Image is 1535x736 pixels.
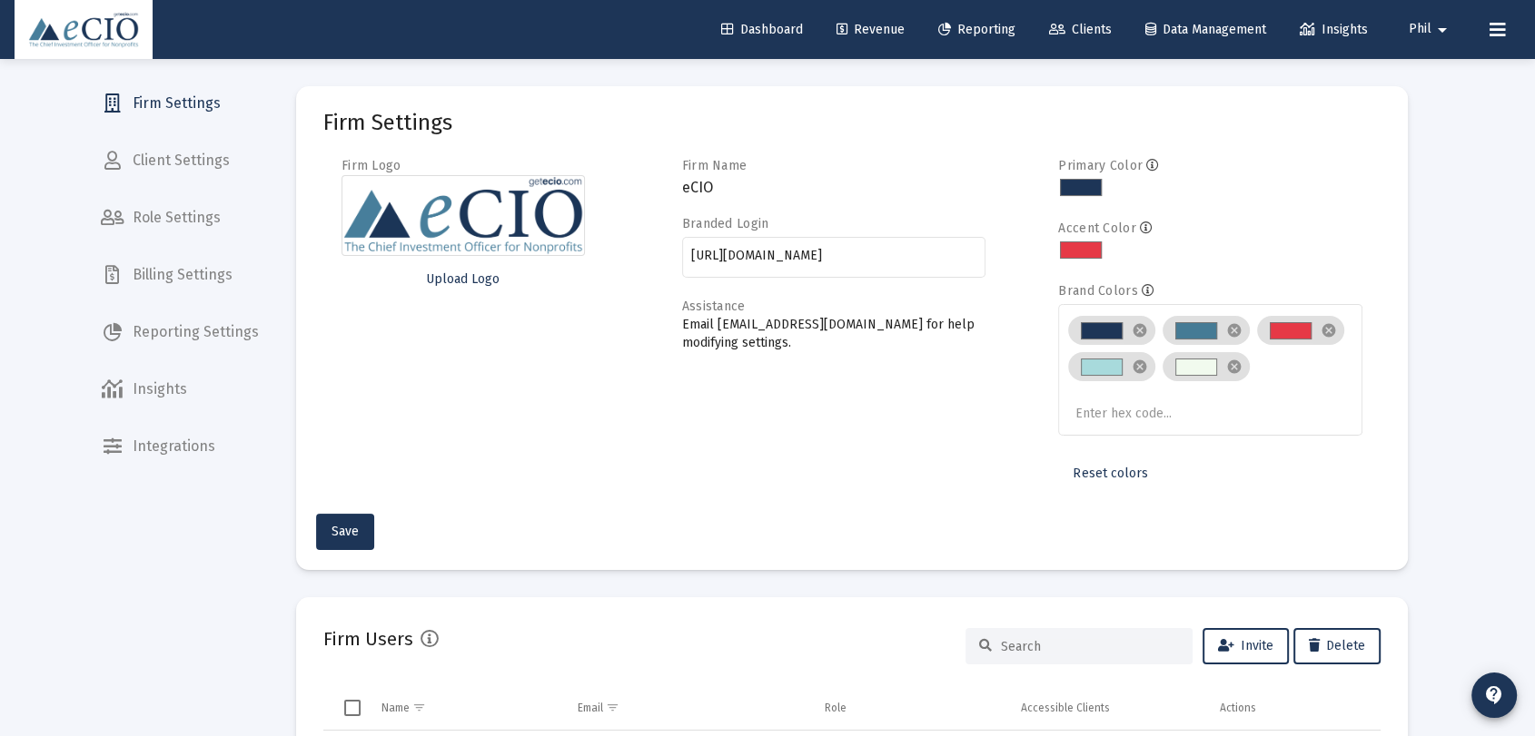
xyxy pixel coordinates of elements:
span: Phil [1409,22,1431,37]
div: Accessible Clients [1021,701,1110,715]
label: Brand Colors [1058,283,1137,299]
label: Accent Color [1058,221,1135,236]
mat-icon: cancel [1132,358,1148,375]
td: Column Actions [1207,686,1381,730]
mat-chip-list: Brand colors [1068,312,1353,425]
span: Show filter options for column 'Name' [412,701,426,714]
a: Billing Settings [86,253,273,297]
span: Dashboard [721,22,803,37]
a: Reporting Settings [86,310,273,354]
label: Firm Logo [342,158,401,173]
div: Email [578,701,603,715]
a: Insights [86,368,273,411]
h3: eCIO [682,175,986,201]
h2: Benchmark & Market Data Citations [7,7,1050,18]
span: Save [332,524,359,539]
div: Name [381,701,410,715]
a: Dashboard [707,12,817,48]
mat-icon: contact_support [1483,684,1505,706]
span: Show filter options for column 'Email' [606,701,619,714]
input: Search [1001,639,1179,654]
span: Invite [1218,638,1273,653]
a: Role Settings [86,196,273,240]
a: Revenue [822,12,919,48]
button: Delete [1293,628,1381,664]
mat-icon: arrow_drop_down [1431,12,1453,48]
label: Assistance [682,299,746,314]
button: Upload Logo [342,261,585,298]
mat-card-title: Firm Settings [323,113,452,132]
span: Insights [1300,22,1368,37]
span: Revenue [837,22,905,37]
div: Select all [344,700,361,716]
p: The [PERSON_NAME] 1000® Index, [PERSON_NAME] 1000® Energy Index, [PERSON_NAME] 1000® Growth Index... [7,172,1050,287]
span: Reset colors [1073,466,1147,481]
td: Column Email [565,686,812,730]
a: Data Management [1131,12,1281,48]
p: The MSCI EAFE Index ([GEOGRAPHIC_DATA], [GEOGRAPHIC_DATA], [GEOGRAPHIC_DATA]), MSCI World Index a... [7,126,1050,159]
mat-icon: cancel [1226,358,1243,375]
mat-icon: cancel [1226,322,1243,339]
span: Delete [1309,638,1365,653]
span: Reporting [938,22,1015,37]
a: Integrations [86,425,273,468]
label: Branded Login [682,216,769,231]
td: Column Name [369,686,565,730]
p: Bloomberg Index Services Limited. BLOOMBERG® is a trademark and service mark of Bloomberg Finance... [7,31,1050,113]
button: Phil [1387,11,1475,47]
a: Firm Settings [86,82,273,125]
p: Email [EMAIL_ADDRESS][DOMAIN_NAME] for help modifying settings. [682,316,986,352]
mat-icon: cancel [1321,322,1337,339]
button: Save [316,514,374,550]
h2: Firm Users [323,624,413,653]
label: Primary Color [1058,158,1143,173]
button: Invite [1203,628,1289,664]
td: Column Accessible Clients [1008,686,1207,730]
a: Clients [1035,12,1126,48]
div: Role [825,701,847,715]
span: Clients [1049,22,1112,37]
img: Firm logo [342,175,585,256]
a: Reporting [924,12,1030,48]
span: Data Management [1145,22,1266,37]
span: Upload Logo [426,271,500,287]
mat-icon: cancel [1132,322,1148,339]
img: Dashboard [28,12,139,48]
input: Enter hex code... [1075,407,1212,421]
a: Client Settings [86,139,273,182]
div: Actions [1220,701,1256,715]
label: Firm Name [682,158,748,173]
button: Reset colors [1058,456,1162,492]
a: Insights [1285,12,1382,48]
td: Column Role [812,686,1007,730]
